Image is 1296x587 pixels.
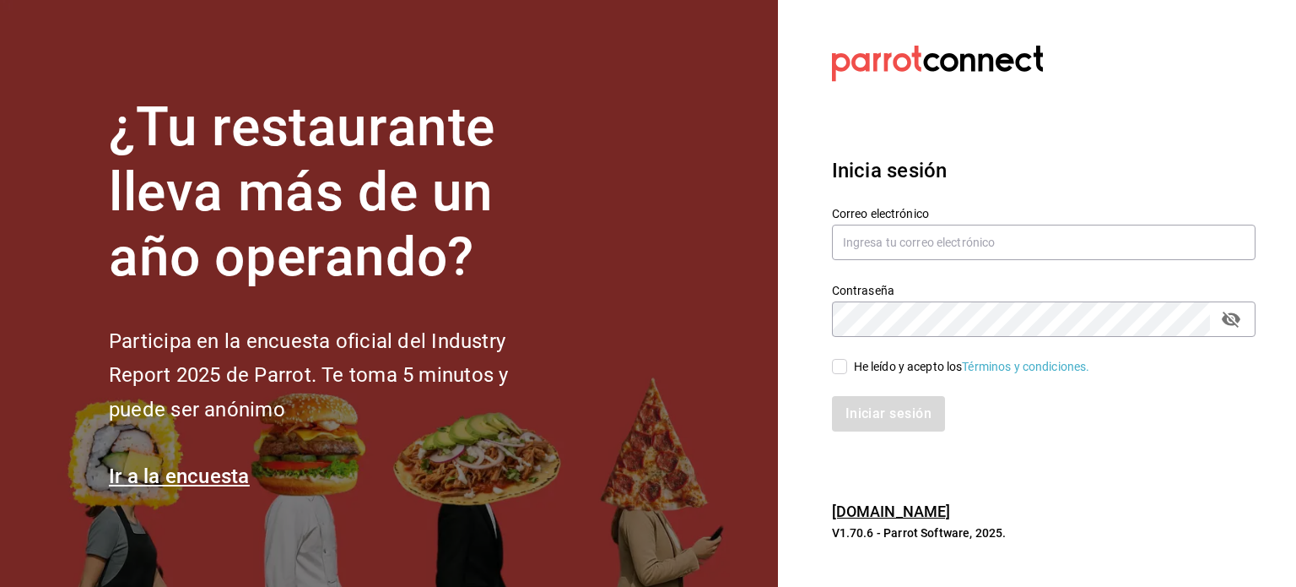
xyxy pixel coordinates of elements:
[109,324,564,427] h2: Participa en la encuesta oficial del Industry Report 2025 de Parrot. Te toma 5 minutos y puede se...
[832,503,951,520] a: [DOMAIN_NAME]
[109,465,250,488] a: Ir a la encuesta
[832,285,1255,296] label: Contraseña
[832,524,1255,541] p: V1.70.6 - Parrot Software, 2025.
[832,155,1255,186] h3: Inicia sesión
[962,360,1089,373] a: Términos y condiciones.
[832,208,1255,220] label: Correo electrónico
[832,225,1255,260] input: Ingresa tu correo electrónico
[1217,305,1245,334] button: passwordField
[109,95,564,290] h1: ¿Tu restaurante lleva más de un año operando?
[854,358,1090,376] div: He leído y acepto los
